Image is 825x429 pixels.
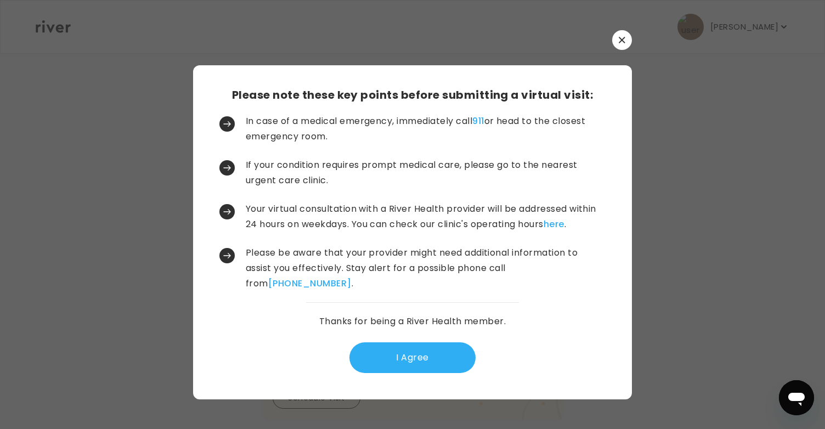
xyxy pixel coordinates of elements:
[544,218,564,230] a: here
[246,201,603,232] p: Your virtual consultation with a River Health provider will be addressed within 24 hours on weekd...
[779,380,814,415] iframe: Button to launch messaging window
[268,277,352,290] a: [PHONE_NUMBER]
[246,245,603,291] p: Please be aware that your provider might need additional information to assist you effectively. S...
[246,114,603,144] p: In case of a medical emergency, immediately call or head to the closest emergency room.
[472,115,484,127] a: 911
[246,157,603,188] p: If your condition requires prompt medical care, please go to the nearest urgent care clinic.
[319,314,506,329] p: Thanks for being a River Health member.
[232,87,593,103] h3: Please note these key points before submitting a virtual visit:
[349,342,476,373] button: I Agree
